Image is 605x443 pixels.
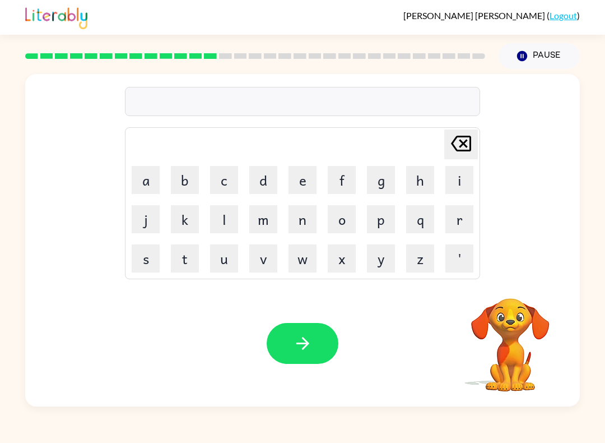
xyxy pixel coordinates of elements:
[210,244,238,273] button: u
[210,205,238,233] button: l
[406,205,434,233] button: q
[406,166,434,194] button: h
[367,205,395,233] button: p
[550,10,577,21] a: Logout
[328,166,356,194] button: f
[288,244,317,273] button: w
[328,244,356,273] button: x
[171,166,199,194] button: b
[25,4,87,29] img: Literably
[367,166,395,194] button: g
[499,43,580,69] button: Pause
[249,244,277,273] button: v
[288,205,317,233] button: n
[367,244,395,273] button: y
[403,10,547,21] span: [PERSON_NAME] [PERSON_NAME]
[132,166,160,194] button: a
[288,166,317,194] button: e
[210,166,238,194] button: c
[249,205,277,233] button: m
[132,244,160,273] button: s
[403,10,580,21] div: ( )
[171,205,199,233] button: k
[445,166,473,194] button: i
[445,244,473,273] button: '
[445,205,473,233] button: r
[454,281,566,393] video: Your browser must support playing .mp4 files to use Literably. Please try using another browser.
[328,205,356,233] button: o
[406,244,434,273] button: z
[171,244,199,273] button: t
[249,166,277,194] button: d
[132,205,160,233] button: j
